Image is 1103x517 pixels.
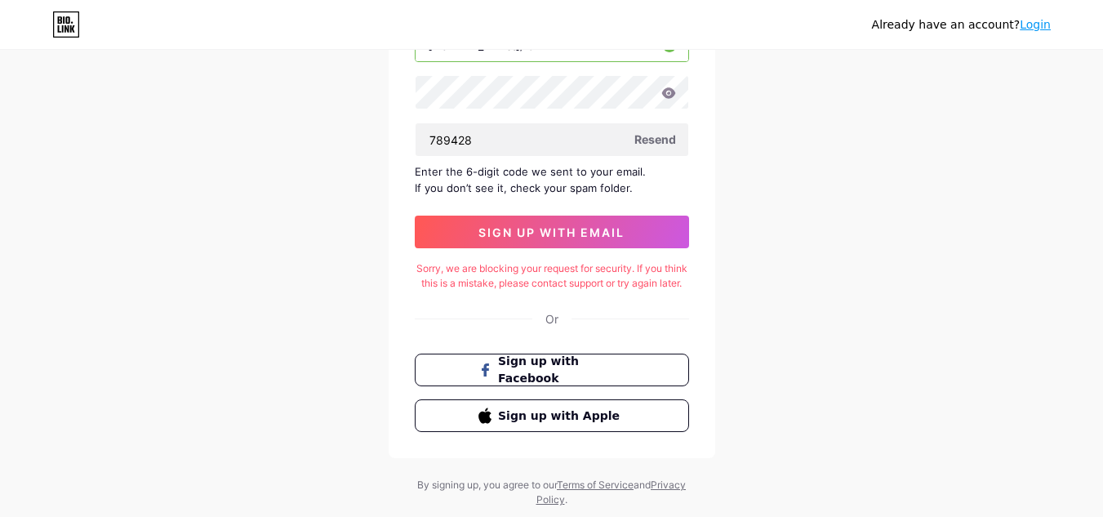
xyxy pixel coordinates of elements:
[415,216,689,248] button: sign up with email
[415,261,689,291] div: Sorry, we are blocking your request for security. If you think this is a mistake, please contact ...
[415,354,689,386] button: Sign up with Facebook
[545,310,558,328] div: Or
[478,225,625,239] span: sign up with email
[557,479,634,491] a: Terms of Service
[498,353,625,387] span: Sign up with Facebook
[413,478,691,507] div: By signing up, you agree to our and .
[1020,18,1051,31] a: Login
[872,16,1051,33] div: Already have an account?
[416,123,688,156] input: Paste login code
[415,399,689,432] button: Sign up with Apple
[498,408,625,425] span: Sign up with Apple
[415,163,689,196] div: Enter the 6-digit code we sent to your email. If you don’t see it, check your spam folder.
[634,131,676,148] span: Resend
